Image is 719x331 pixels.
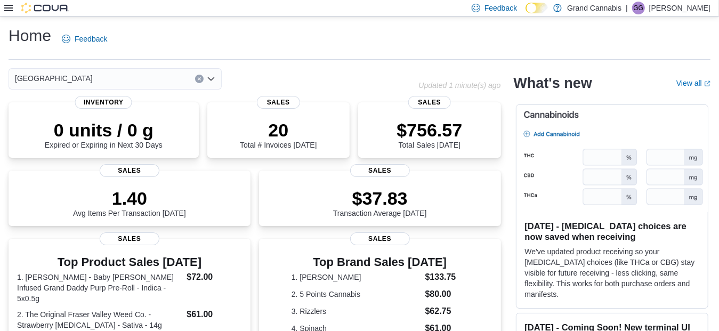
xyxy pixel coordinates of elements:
span: Feedback [484,3,517,13]
div: Total Sales [DATE] [397,119,462,149]
p: 20 [240,119,317,141]
span: Feedback [75,34,107,44]
dt: 1. [PERSON_NAME] [292,272,421,282]
p: [PERSON_NAME] [649,2,710,14]
div: Transaction Average [DATE] [333,188,427,217]
div: Greg Gaudreau [632,2,645,14]
dd: $133.75 [425,271,468,284]
p: | [626,2,628,14]
a: Feedback [58,28,111,50]
dt: 2. 5 Points Cannabis [292,289,421,300]
span: Sales [100,164,159,177]
div: Avg Items Per Transaction [DATE] [73,188,186,217]
div: Total # Invoices [DATE] [240,119,317,149]
dd: $80.00 [425,288,468,301]
h3: Top Brand Sales [DATE] [292,256,468,269]
p: Grand Cannabis [567,2,621,14]
span: Sales [350,232,410,245]
h3: Top Product Sales [DATE] [17,256,242,269]
span: Inventory [75,96,132,109]
button: Clear input [195,75,204,83]
span: Sales [100,232,159,245]
p: 1.40 [73,188,186,209]
dt: 2. The Original Fraser Valley Weed Co. - Strawberry [MEDICAL_DATA] - Sativa - 14g [17,309,182,330]
p: $37.83 [333,188,427,209]
dt: 1. [PERSON_NAME] - Baby [PERSON_NAME] Infused Grand Daddy Purp Pre-Roll - Indica - 5x0.5g [17,272,182,304]
span: Sales [257,96,300,109]
img: Cova [21,3,69,13]
p: $756.57 [397,119,462,141]
h3: [DATE] - [MEDICAL_DATA] choices are now saved when receiving [525,221,699,242]
span: Sales [350,164,410,177]
div: Expired or Expiring in Next 30 Days [45,119,163,149]
dd: $72.00 [187,271,241,284]
input: Dark Mode [526,3,548,14]
h2: What's new [514,75,592,92]
dd: $61.00 [187,308,241,321]
span: Sales [408,96,451,109]
span: [GEOGRAPHIC_DATA] [15,72,93,85]
a: View allExternal link [676,79,710,87]
dt: 3. Rizzlers [292,306,421,317]
p: 0 units / 0 g [45,119,163,141]
span: GG [634,2,644,14]
p: Updated 1 minute(s) ago [418,81,500,90]
p: We've updated product receiving so your [MEDICAL_DATA] choices (like THCa or CBG) stay visible fo... [525,246,699,300]
dd: $62.75 [425,305,468,318]
h1: Home [9,25,51,46]
button: Open list of options [207,75,215,83]
svg: External link [704,80,710,87]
